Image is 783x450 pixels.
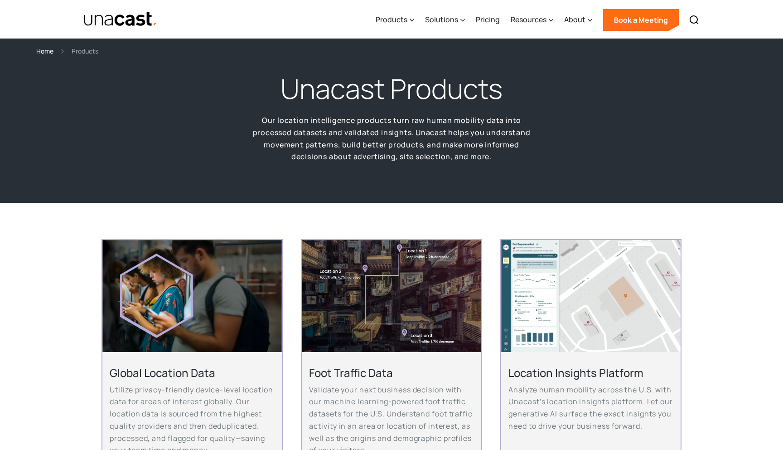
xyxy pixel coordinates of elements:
[508,366,673,380] h2: Location Insights Platform
[511,1,553,39] div: Resources
[36,46,53,56] a: Home
[376,14,407,25] div: Products
[251,114,532,163] p: Our location intelligence products turn raw human mobility data into processed datasets and valid...
[511,14,546,25] div: Resources
[603,9,679,31] a: Book a Meeting
[476,1,500,39] a: Pricing
[425,1,465,39] div: Solutions
[302,240,481,352] img: An aerial view of a city block with foot traffic data and location data information
[376,1,414,39] div: Products
[564,14,585,25] div: About
[425,14,458,25] div: Solutions
[83,11,157,27] img: Unacast text logo
[508,384,673,432] p: Analyze human mobility across the U.S. with Unacast’s location insights platform. Let our generat...
[309,366,474,380] h2: Foot Traffic Data
[72,46,98,56] div: Products
[83,11,157,27] a: home
[110,366,274,380] h2: Global Location Data
[280,71,503,107] h1: Unacast Products
[564,1,592,39] div: About
[689,15,700,25] img: Search icon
